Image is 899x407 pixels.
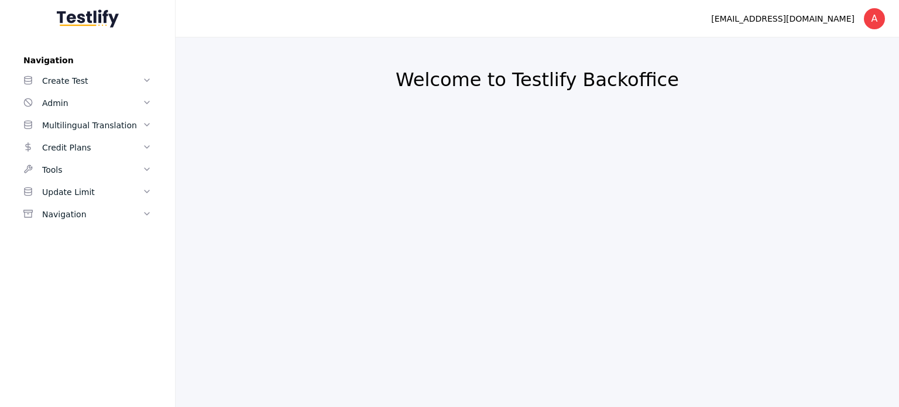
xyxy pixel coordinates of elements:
div: Tools [42,163,142,177]
div: Admin [42,96,142,110]
div: Create Test [42,74,142,88]
h2: Welcome to Testlify Backoffice [204,68,871,91]
div: A [864,8,885,29]
div: Update Limit [42,185,142,199]
div: Credit Plans [42,141,142,155]
img: Testlify - Backoffice [57,9,119,28]
div: [EMAIL_ADDRESS][DOMAIN_NAME] [711,12,855,26]
div: Navigation [42,207,142,221]
div: Multilingual Translation [42,118,142,132]
label: Navigation [14,56,161,65]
